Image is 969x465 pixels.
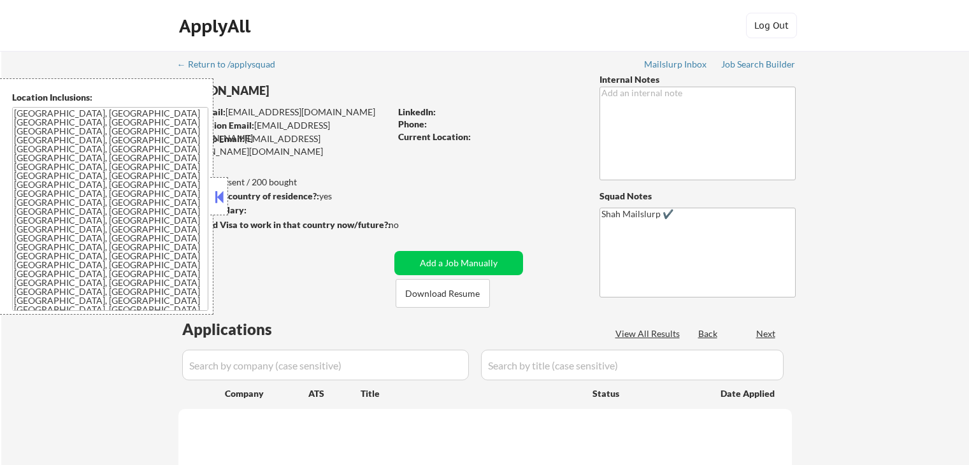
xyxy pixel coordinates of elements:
[225,387,308,400] div: Company
[179,106,390,118] div: [EMAIL_ADDRESS][DOMAIN_NAME]
[178,190,319,201] strong: Can work in country of residence?:
[178,176,390,189] div: 119 sent / 200 bought
[398,118,427,129] strong: Phone:
[398,131,471,142] strong: Current Location:
[178,132,390,157] div: [EMAIL_ADDRESS][PERSON_NAME][DOMAIN_NAME]
[179,15,254,37] div: ApplyAll
[644,60,708,69] div: Mailslurp Inbox
[308,387,361,400] div: ATS
[178,83,440,99] div: [PERSON_NAME]
[756,327,777,340] div: Next
[361,387,580,400] div: Title
[599,73,796,86] div: Internal Notes
[12,91,208,104] div: Location Inclusions:
[615,327,684,340] div: View All Results
[721,60,796,69] div: Job Search Builder
[177,60,287,69] div: ← Return to /applysquad
[179,119,390,144] div: [EMAIL_ADDRESS][DOMAIN_NAME]
[481,350,784,380] input: Search by title (case sensitive)
[592,382,702,404] div: Status
[182,322,308,337] div: Applications
[698,327,719,340] div: Back
[394,251,523,275] button: Add a Job Manually
[398,106,436,117] strong: LinkedIn:
[599,190,796,203] div: Squad Notes
[721,387,777,400] div: Date Applied
[746,13,797,38] button: Log Out
[389,218,425,231] div: no
[177,59,287,72] a: ← Return to /applysquad
[178,190,386,203] div: yes
[182,350,469,380] input: Search by company (case sensitive)
[644,59,708,72] a: Mailslurp Inbox
[178,219,391,230] strong: Will need Visa to work in that country now/future?:
[721,59,796,72] a: Job Search Builder
[396,279,490,308] button: Download Resume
